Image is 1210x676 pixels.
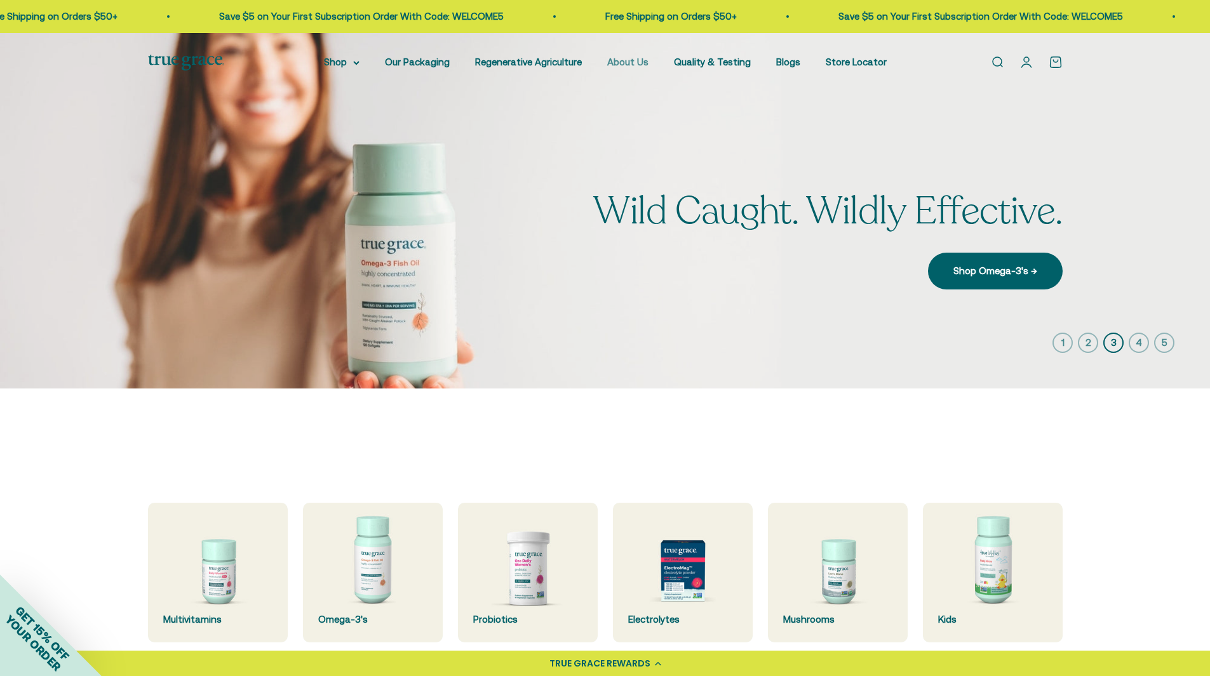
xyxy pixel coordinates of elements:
[593,185,1062,237] split-lines: Wild Caught. Wildly Effective.
[928,253,1063,289] a: Shop Omega-3's →
[385,56,450,67] a: Our Packaging
[303,503,443,642] a: Omega-3's
[923,503,1063,642] a: Kids
[148,503,288,642] a: Multivitamins
[13,604,72,663] span: GET 15% OFF
[318,612,427,627] div: Omega-3's
[1052,333,1073,353] button: 1
[218,9,502,24] p: Save $5 on Your First Subscription Order With Code: WELCOME5
[837,9,1122,24] p: Save $5 on Your First Subscription Order With Code: WELCOME5
[768,503,908,642] a: Mushrooms
[607,56,649,67] a: About Us
[674,56,751,67] a: Quality & Testing
[613,503,753,642] a: Electrolytes
[628,612,737,627] div: Electrolytes
[473,612,582,627] div: Probiotics
[1154,333,1174,353] button: 5
[938,612,1047,627] div: Kids
[163,612,272,627] div: Multivitamins
[3,613,64,673] span: YOUR ORDER
[1078,333,1098,353] button: 2
[549,657,650,670] div: TRUE GRACE REWARDS
[458,503,598,642] a: Probiotics
[1129,333,1149,353] button: 4
[475,56,582,67] a: Regenerative Agriculture
[783,612,892,627] div: Mushrooms
[1103,333,1124,353] button: 3
[776,56,800,67] a: Blogs
[826,56,887,67] a: Store Locator
[604,11,736,22] a: Free Shipping on Orders $50+
[324,55,360,70] summary: Shop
